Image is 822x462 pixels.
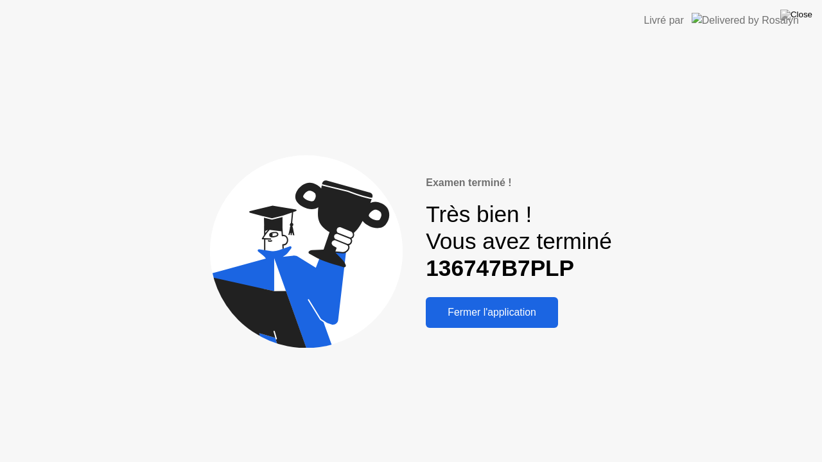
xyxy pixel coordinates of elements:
div: Livré par [644,13,684,28]
img: Delivered by Rosalyn [692,13,799,28]
img: Close [780,10,812,20]
div: Très bien ! Vous avez terminé [426,201,611,282]
button: Fermer l'application [426,297,558,328]
b: 136747B7PLP [426,255,574,280]
div: Fermer l'application [430,307,554,318]
div: Examen terminé ! [426,175,611,191]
